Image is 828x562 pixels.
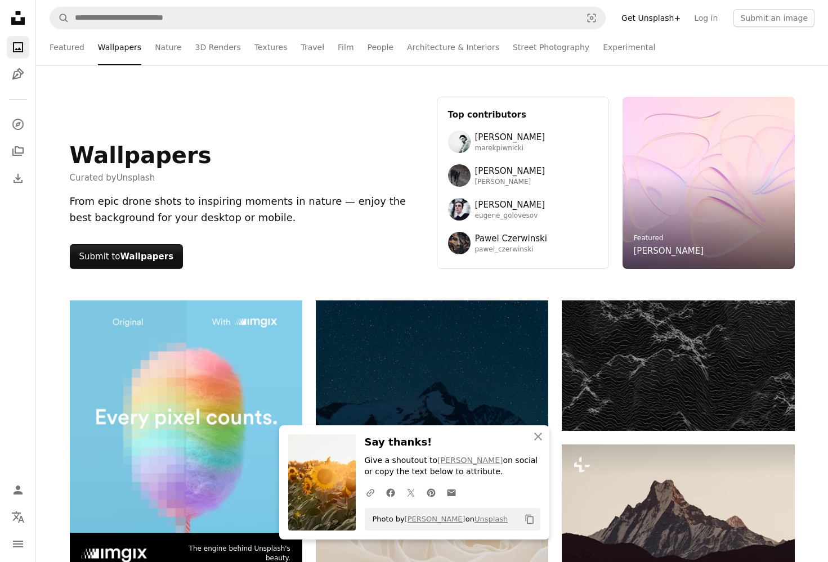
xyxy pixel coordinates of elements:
[7,36,29,59] a: Photos
[603,29,655,65] a: Experimental
[70,244,183,269] button: Submit toWallpapers
[448,131,598,153] a: Avatar of user Marek Piwnicki[PERSON_NAME]marekpiwnicki
[475,198,545,212] span: [PERSON_NAME]
[365,434,540,451] h3: Say thanks!
[316,541,548,551] a: Close-up of a delicate cream-colored rose
[448,232,598,254] a: Avatar of user Pawel CzerwinskiPawel Czerwinskipawel_czerwinski
[50,29,84,65] a: Featured
[475,212,545,221] span: eugene_golovesov
[562,300,794,431] img: Abstract dark landscape with textured mountain peaks.
[475,515,508,523] a: Unsplash
[634,234,664,242] a: Featured
[365,455,540,478] p: Give a shoutout to on social or copy the text below to attribute.
[7,113,29,136] a: Explore
[405,515,466,523] a: [PERSON_NAME]
[687,9,724,27] a: Log in
[578,7,605,29] button: Visual search
[195,29,241,65] a: 3D Renders
[407,29,499,65] a: Architecture & Interiors
[367,510,508,528] span: Photo by on
[615,9,687,27] a: Get Unsplash+
[381,481,401,503] a: Share on Facebook
[7,533,29,555] button: Menu
[316,300,548,456] img: Snowy mountain peak under a starry night sky
[448,232,471,254] img: Avatar of user Pawel Czerwinski
[7,167,29,190] a: Download History
[634,244,704,258] a: [PERSON_NAME]
[513,29,589,65] a: Street Photography
[448,198,471,221] img: Avatar of user Eugene Golovesov
[7,479,29,501] a: Log in / Sign up
[421,481,441,503] a: Share on Pinterest
[475,131,545,144] span: [PERSON_NAME]
[475,164,545,178] span: [PERSON_NAME]
[316,373,548,383] a: Snowy mountain peak under a starry night sky
[475,144,545,153] span: marekpiwnicki
[562,516,794,527] a: the top of a mountain is silhouetted against a gray sky
[155,29,181,65] a: Nature
[448,164,471,187] img: Avatar of user Wolfgang Hasselmann
[117,173,155,183] a: Unsplash
[448,164,598,187] a: Avatar of user Wolfgang Hasselmann[PERSON_NAME][PERSON_NAME]
[562,361,794,371] a: Abstract dark landscape with textured mountain peaks.
[437,456,503,465] a: [PERSON_NAME]
[401,481,421,503] a: Share on Twitter
[448,108,598,122] h3: Top contributors
[70,300,302,533] img: file-1738247656630-84979c115d43image
[301,29,324,65] a: Travel
[475,245,547,254] span: pawel_czerwinski
[254,29,288,65] a: Textures
[441,481,462,503] a: Share over email
[7,506,29,528] button: Language
[520,510,539,529] button: Copy to clipboard
[50,7,69,29] button: Search Unsplash
[733,9,814,27] button: Submit an image
[368,29,394,65] a: People
[50,7,606,29] form: Find visuals sitewide
[70,171,212,185] span: Curated by
[70,142,212,169] h1: Wallpapers
[448,131,471,153] img: Avatar of user Marek Piwnicki
[475,178,545,187] span: [PERSON_NAME]
[120,251,174,262] strong: Wallpapers
[7,63,29,86] a: Illustrations
[338,29,353,65] a: Film
[448,198,598,221] a: Avatar of user Eugene Golovesov[PERSON_NAME]eugene_golovesov
[70,194,423,226] div: From epic drone shots to inspiring moments in nature — enjoy the best background for your desktop...
[475,232,547,245] span: Pawel Czerwinski
[7,140,29,163] a: Collections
